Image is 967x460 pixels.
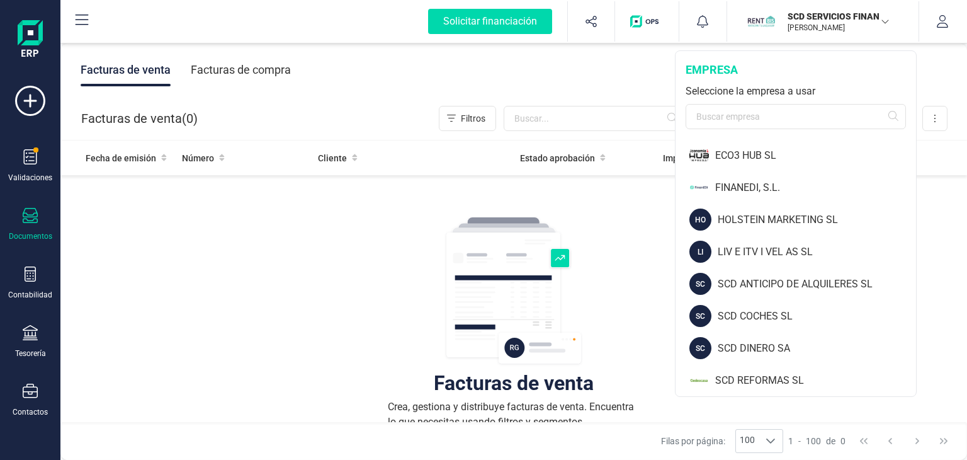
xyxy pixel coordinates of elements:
img: SC [747,8,775,35]
img: FI [689,176,709,198]
button: Logo de OPS [623,1,671,42]
div: SCD DINERO SA [718,341,916,356]
div: Tesorería [15,348,46,359]
span: Fecha de emisión [86,152,156,164]
div: Facturas de venta ( ) [81,106,198,131]
div: Solicitar financiación [428,9,552,34]
span: 0 [186,110,193,127]
div: - [788,435,845,447]
span: Filtros [461,112,485,125]
button: SCSCD SERVICIOS FINANCIEROS SL[PERSON_NAME] [742,1,903,42]
img: SC [689,369,709,391]
span: 0 [840,435,845,447]
div: Documentos [9,231,52,241]
div: Contabilidad [8,290,52,300]
p: SCD SERVICIOS FINANCIEROS SL [788,10,888,23]
div: FINANEDI, S.L. [715,180,916,195]
input: Buscar empresa [686,104,906,129]
input: Buscar... [504,106,685,131]
div: HO [689,209,711,231]
p: [PERSON_NAME] [788,23,888,33]
span: 100 [806,435,821,447]
div: LIV E ITV I VEL AS SL [718,244,916,260]
span: Cliente [318,152,347,164]
div: SCD COCHES SL [718,309,916,324]
span: Estado aprobación [520,152,595,164]
button: Last Page [932,429,956,453]
button: Solicitar financiación [413,1,567,42]
div: Filas por página: [661,429,783,453]
div: SC [689,305,711,327]
img: Logo Finanedi [18,20,43,60]
span: Importe [663,152,694,164]
div: Facturas de compra [191,54,291,86]
button: Next Page [905,429,929,453]
div: empresa [686,61,906,79]
img: Logo de OPS [630,15,664,28]
div: Crea, gestiona y distribuye facturas de venta. Encuentra lo que necesitas usando filtros y segmen... [388,400,640,430]
div: SC [689,337,711,359]
span: de [826,435,835,447]
span: 1 [788,435,793,447]
span: 100 [736,430,759,452]
div: SCD ANTICIPO DE ALQUILERES SL [718,277,916,292]
img: img-empty-table.svg [444,216,583,367]
div: Contactos [13,407,48,417]
button: Previous Page [878,429,902,453]
div: SCD REFORMAS SL [715,373,916,388]
img: EC [689,144,709,166]
button: First Page [852,429,876,453]
span: Número [182,152,214,164]
div: LI [689,241,711,263]
div: HOLSTEIN MARKETING SL [718,212,916,227]
button: Filtros [439,106,496,131]
div: ECO3 HUB SL [715,148,916,163]
div: SC [689,273,711,295]
div: Facturas de venta [434,377,594,389]
div: Validaciones [8,173,52,183]
div: Seleccione la empresa a usar [686,84,906,99]
div: Facturas de venta [81,54,171,86]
